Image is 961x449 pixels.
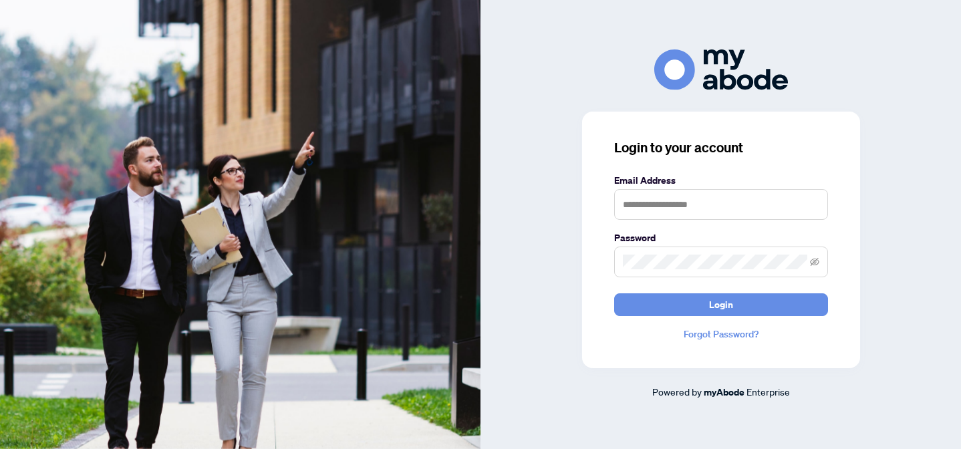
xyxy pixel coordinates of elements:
[704,385,744,400] a: myAbode
[746,386,790,398] span: Enterprise
[652,386,702,398] span: Powered by
[654,49,788,90] img: ma-logo
[709,294,733,315] span: Login
[614,293,828,316] button: Login
[614,173,828,188] label: Email Address
[614,231,828,245] label: Password
[810,257,819,267] span: eye-invisible
[614,327,828,341] a: Forgot Password?
[614,138,828,157] h3: Login to your account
